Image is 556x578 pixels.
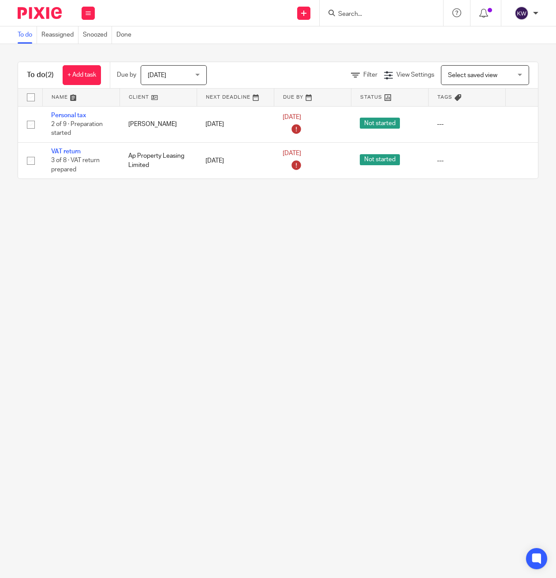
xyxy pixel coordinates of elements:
[18,7,62,19] img: Pixie
[197,142,274,178] td: [DATE]
[51,158,100,173] span: 3 of 8 · VAT return prepared
[27,70,54,80] h1: To do
[437,95,452,100] span: Tags
[363,72,377,78] span: Filter
[119,142,197,178] td: Ap Property Leasing Limited
[283,114,301,120] span: [DATE]
[51,148,81,155] a: VAT return
[437,156,496,165] div: ---
[117,70,136,79] p: Due by
[116,26,136,44] a: Done
[119,106,197,142] td: [PERSON_NAME]
[360,118,400,129] span: Not started
[148,72,166,78] span: [DATE]
[41,26,78,44] a: Reassigned
[51,112,86,119] a: Personal tax
[360,154,400,165] span: Not started
[45,71,54,78] span: (2)
[83,26,112,44] a: Snoozed
[197,106,274,142] td: [DATE]
[18,26,37,44] a: To do
[448,72,497,78] span: Select saved view
[515,6,529,20] img: svg%3E
[63,65,101,85] a: + Add task
[337,11,417,19] input: Search
[396,72,434,78] span: View Settings
[437,120,496,129] div: ---
[51,121,103,137] span: 2 of 9 · Preparation started
[283,151,301,157] span: [DATE]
